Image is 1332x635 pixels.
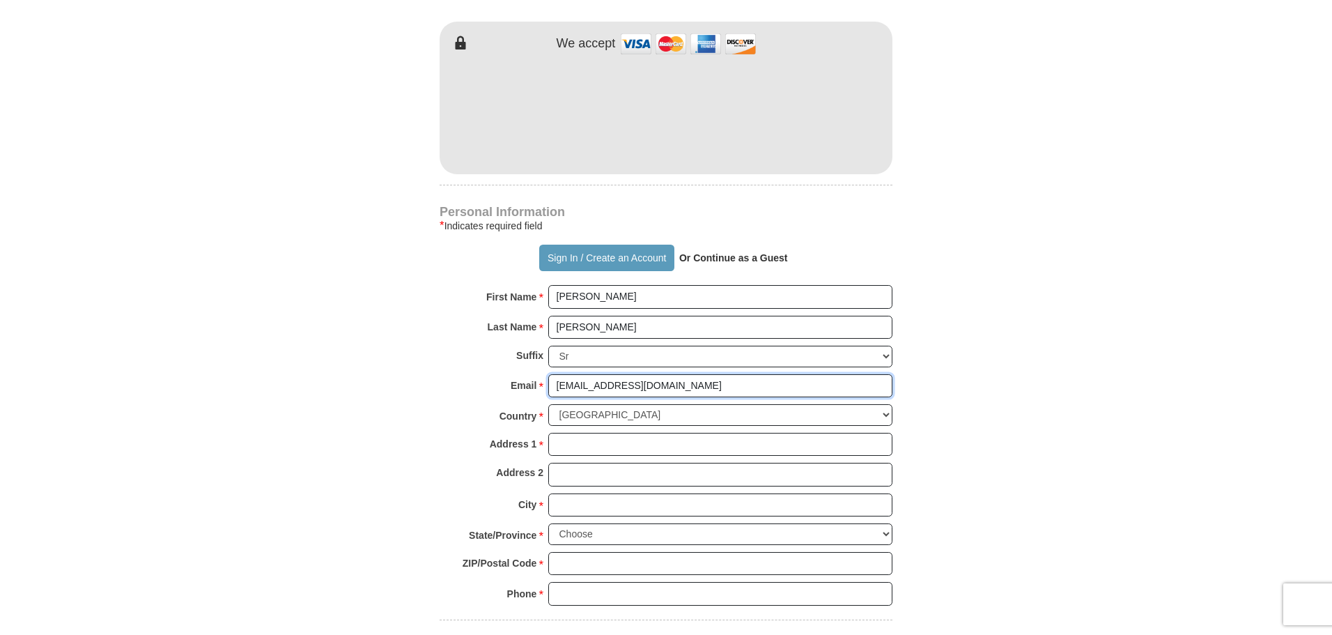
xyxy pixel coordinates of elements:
[488,317,537,337] strong: Last Name
[469,526,536,545] strong: State/Province
[516,346,543,365] strong: Suffix
[486,287,536,307] strong: First Name
[539,245,674,271] button: Sign In / Create an Account
[440,217,892,234] div: Indicates required field
[511,376,536,395] strong: Email
[496,463,543,482] strong: Address 2
[619,29,758,59] img: credit cards accepted
[679,252,788,263] strong: Or Continue as a Guest
[440,206,892,217] h4: Personal Information
[463,553,537,573] strong: ZIP/Postal Code
[499,406,537,426] strong: Country
[490,434,537,454] strong: Address 1
[507,584,537,604] strong: Phone
[557,36,616,52] h4: We accept
[518,495,536,514] strong: City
